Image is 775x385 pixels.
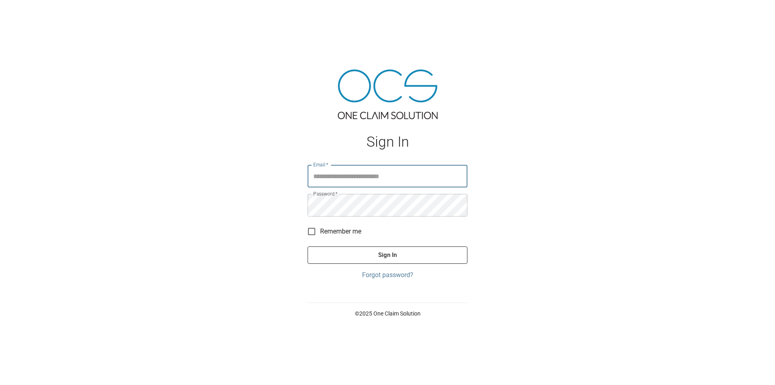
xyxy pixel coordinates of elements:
button: Sign In [308,246,467,263]
p: © 2025 One Claim Solution [308,309,467,318]
img: ocs-logo-tra.png [338,69,438,119]
h1: Sign In [308,134,467,150]
label: Email [313,161,329,168]
a: Forgot password? [308,270,467,280]
img: ocs-logo-white-transparent.png [10,5,42,21]
span: Remember me [320,227,361,236]
label: Password [313,190,337,197]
